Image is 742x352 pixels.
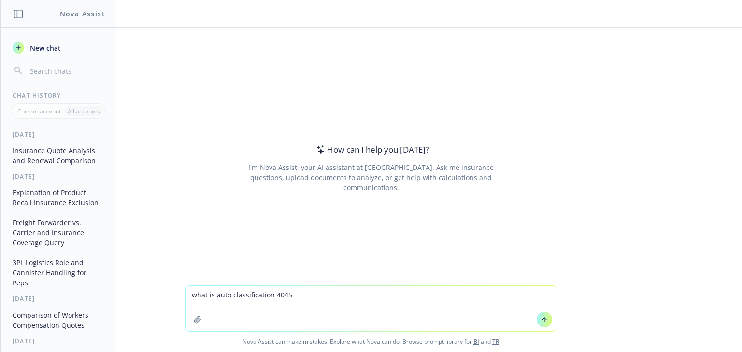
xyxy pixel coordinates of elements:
[60,9,105,19] h1: Nova Assist
[314,143,429,156] div: How can I help you [DATE]?
[4,332,738,352] span: Nova Assist can make mistakes. Explore what Nova can do: Browse prompt library for and
[492,338,499,346] a: TR
[1,295,116,303] div: [DATE]
[9,214,109,251] button: Freight Forwarder vs. Carrier and Insurance Coverage Query
[9,307,109,333] button: Comparison of Workers' Compensation Quotes
[9,142,109,169] button: Insurance Quote Analysis and Renewal Comparison
[1,337,116,345] div: [DATE]
[68,107,100,115] p: All accounts
[28,64,105,78] input: Search chats
[9,254,109,291] button: 3PL Logistics Role and Cannister Handling for Pepsi
[1,172,116,181] div: [DATE]
[186,286,556,331] textarea: what is auto classification 4045
[28,43,61,53] span: New chat
[235,162,507,193] div: I'm Nova Assist, your AI assistant at [GEOGRAPHIC_DATA]. Ask me insurance questions, upload docum...
[17,107,61,115] p: Current account
[1,91,116,99] div: Chat History
[9,39,109,56] button: New chat
[473,338,479,346] a: BI
[1,130,116,139] div: [DATE]
[9,184,109,211] button: Explanation of Product Recall Insurance Exclusion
